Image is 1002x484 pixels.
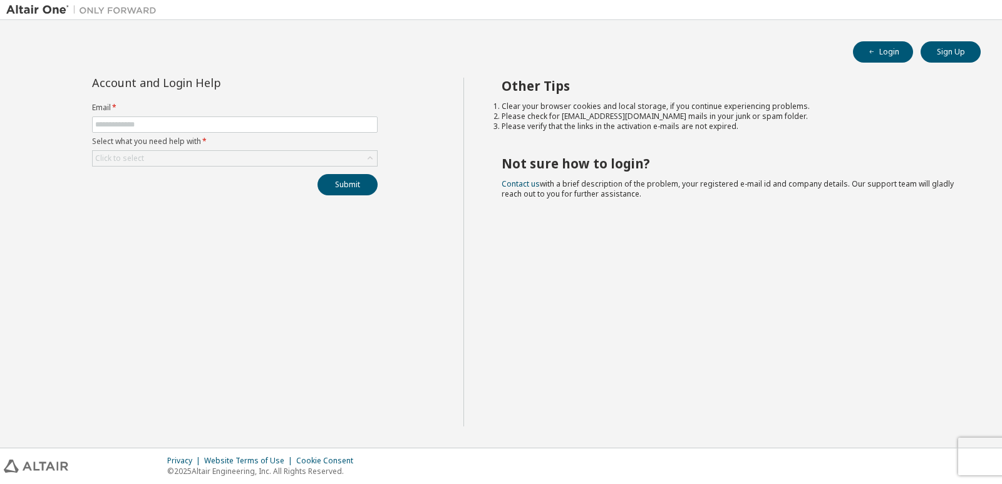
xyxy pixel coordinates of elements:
button: Submit [318,174,378,195]
label: Email [92,103,378,113]
p: © 2025 Altair Engineering, Inc. All Rights Reserved. [167,466,361,476]
li: Clear your browser cookies and local storage, if you continue experiencing problems. [502,101,959,111]
a: Contact us [502,178,540,189]
div: Click to select [93,151,377,166]
span: with a brief description of the problem, your registered e-mail id and company details. Our suppo... [502,178,954,199]
h2: Not sure how to login? [502,155,959,172]
img: altair_logo.svg [4,460,68,473]
div: Click to select [95,153,144,163]
button: Login [853,41,913,63]
button: Sign Up [921,41,981,63]
li: Please check for [EMAIL_ADDRESS][DOMAIN_NAME] mails in your junk or spam folder. [502,111,959,121]
label: Select what you need help with [92,136,378,147]
div: Privacy [167,456,204,466]
li: Please verify that the links in the activation e-mails are not expired. [502,121,959,131]
div: Cookie Consent [296,456,361,466]
h2: Other Tips [502,78,959,94]
img: Altair One [6,4,163,16]
div: Website Terms of Use [204,456,296,466]
div: Account and Login Help [92,78,321,88]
